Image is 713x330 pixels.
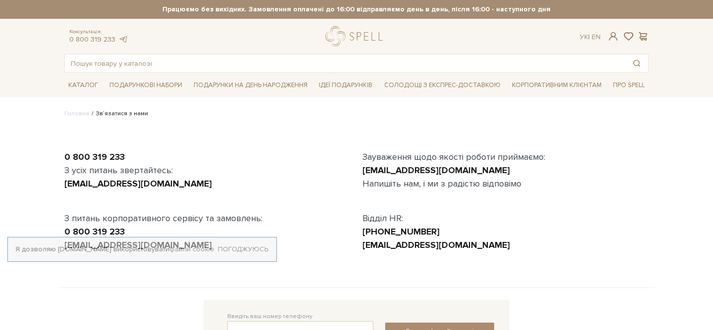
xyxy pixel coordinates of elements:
[58,150,356,252] div: З усіх питань звертайтесь: З питань корпоративного сервісу та замовлень:
[380,77,505,94] a: Солодощі з експрес-доставкою
[625,54,648,72] button: Пошук товару у каталозі
[64,78,102,93] a: Каталог
[190,78,311,93] a: Подарунки на День народження
[64,5,649,14] strong: Працюємо без вихідних. Замовлення оплачені до 16:00 відправляємо день в день, після 16:00 - насту...
[169,245,214,253] a: файли cookie
[118,35,128,44] a: telegram
[609,78,649,93] a: Про Spell
[325,26,387,47] a: logo
[362,226,440,237] a: [PHONE_NUMBER]
[356,150,655,252] div: Зауваження щодо якості роботи приймаємо: Напишіть нам, і ми з радістю відповімо Відділ HR:
[69,29,128,35] span: Консультація:
[218,245,268,254] a: Погоджуюсь
[89,109,148,118] li: Зв’язатися з нами
[592,33,601,41] a: En
[65,54,625,72] input: Пошук товару у каталозі
[315,78,376,93] a: Ідеї подарунків
[362,165,510,176] a: [EMAIL_ADDRESS][DOMAIN_NAME]
[580,33,601,42] div: Ук
[69,35,115,44] a: 0 800 319 233
[8,245,276,254] div: Я дозволяю [DOMAIN_NAME] використовувати
[105,78,186,93] a: Подарункові набори
[362,239,510,250] a: [EMAIL_ADDRESS][DOMAIN_NAME]
[64,226,125,237] a: 0 800 319 233
[508,78,606,93] a: Корпоративним клієнтам
[64,178,212,189] a: [EMAIL_ADDRESS][DOMAIN_NAME]
[64,151,125,162] a: 0 800 319 233
[227,312,312,321] label: Введіть ваш номер телефону
[64,110,89,117] a: Головна
[588,33,590,41] span: |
